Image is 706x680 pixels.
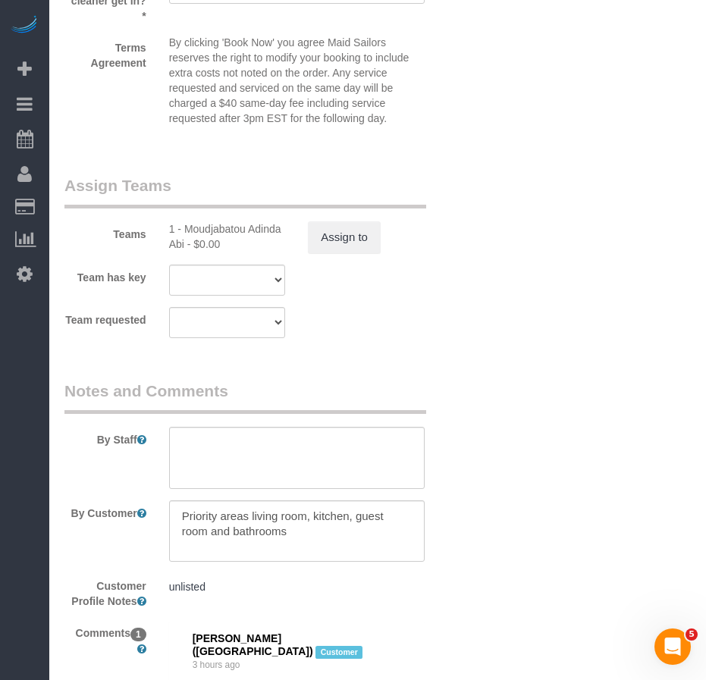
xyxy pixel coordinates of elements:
[9,15,39,36] img: Automaid Logo
[130,628,146,641] span: 1
[193,632,313,657] span: [PERSON_NAME] ([GEOGRAPHIC_DATA])
[654,628,691,665] iframe: Intercom live chat
[53,620,158,656] label: Comments
[169,221,286,252] div: 0 hours x $19.00/hour
[315,646,362,659] span: Customer
[53,573,158,609] label: Customer Profile Notes
[686,628,698,641] span: 5
[169,35,425,126] p: By clicking 'Book Now' you agree Maid Sailors reserves the right to modify your booking to includ...
[53,265,158,285] label: Team has key
[308,221,381,253] button: Assign to
[53,427,158,447] label: By Staff
[64,174,426,208] legend: Assign Teams
[193,660,240,670] a: 3 hours ago
[169,579,425,594] pre: unlisted
[64,380,426,414] legend: Notes and Comments
[53,35,158,71] label: Terms Agreement
[53,500,158,521] label: By Customer
[53,307,158,327] label: Team requested
[53,221,158,242] label: Teams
